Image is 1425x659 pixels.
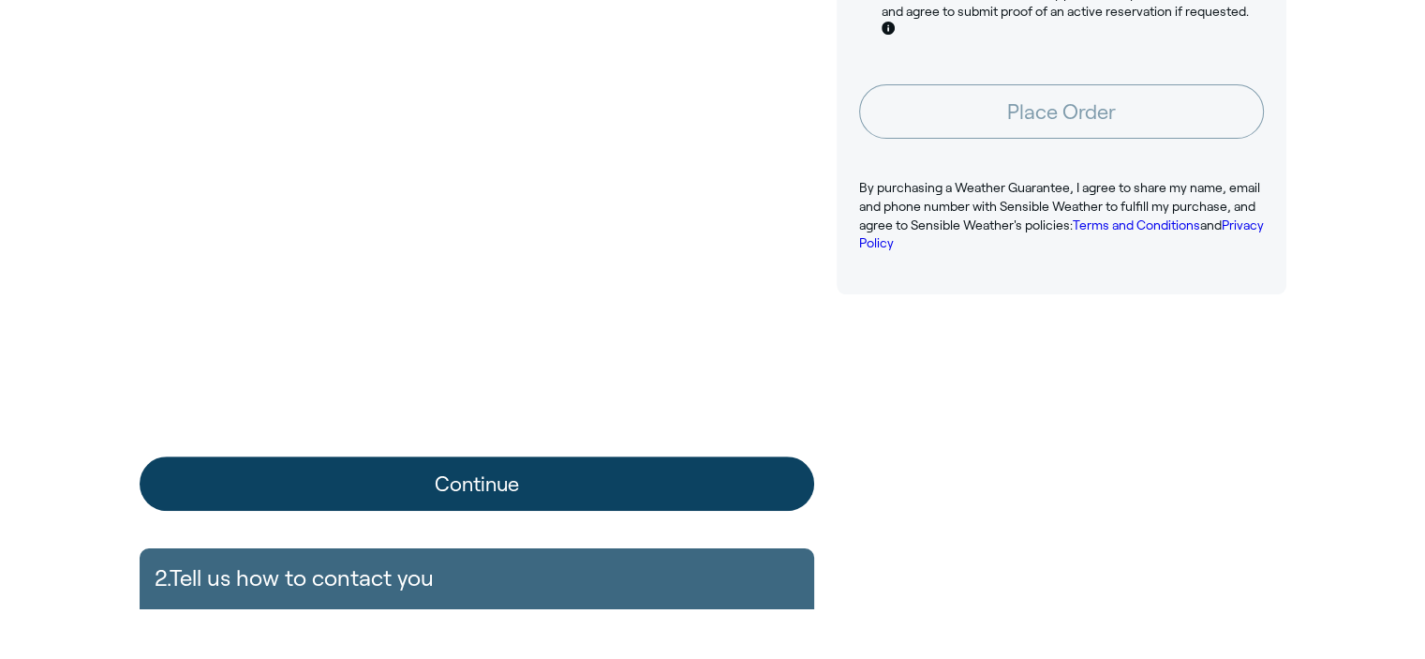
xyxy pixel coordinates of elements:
[140,457,814,511] button: Continue
[140,378,814,429] iframe: PayPal-paypal
[859,84,1264,139] button: Place Order
[837,324,1286,456] iframe: Customer reviews powered by Trustpilot
[1073,217,1200,232] a: Terms and Conditions
[859,179,1264,252] p: By purchasing a Weather Guarantee, I agree to share my name, email and phone number with Sensible...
